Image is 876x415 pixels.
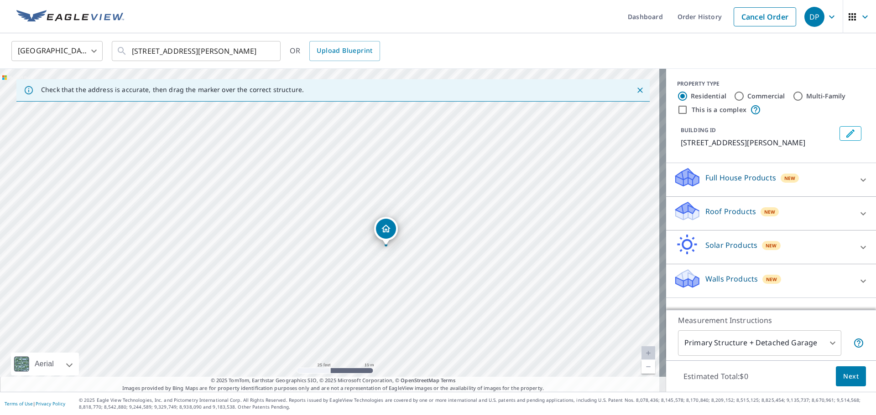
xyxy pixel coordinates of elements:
[806,92,846,101] label: Multi-Family
[634,84,646,96] button: Close
[641,360,655,374] a: Current Level 20, Zoom Out
[705,172,776,183] p: Full House Products
[839,126,861,141] button: Edit building 1
[641,346,655,360] a: Current Level 20, Zoom In Disabled
[401,377,439,384] a: OpenStreetMap
[705,273,758,284] p: Walls Products
[5,400,33,407] a: Terms of Use
[681,137,836,148] p: [STREET_ADDRESS][PERSON_NAME]
[836,366,866,387] button: Next
[11,38,103,64] div: [GEOGRAPHIC_DATA]
[673,234,869,260] div: Solar ProductsNew
[843,371,859,382] span: Next
[784,174,796,182] span: New
[764,208,776,215] span: New
[734,7,796,26] a: Cancel Order
[766,276,777,283] span: New
[32,353,57,375] div: Aerial
[692,105,746,114] label: This is a complex
[766,242,777,249] span: New
[309,41,380,61] a: Upload Blueprint
[673,167,869,193] div: Full House ProductsNew
[705,206,756,217] p: Roof Products
[317,45,372,56] span: Upload Blueprint
[676,366,756,386] p: Estimated Total: $0
[290,41,380,61] div: OR
[36,400,65,407] a: Privacy Policy
[11,353,79,375] div: Aerial
[211,377,456,384] span: © 2025 TomTom, Earthstar Geographics SIO, © 2025 Microsoft Corporation, ©
[132,38,262,64] input: Search by address or latitude-longitude
[804,7,824,27] div: DP
[681,126,716,134] p: BUILDING ID
[705,240,757,251] p: Solar Products
[374,217,398,245] div: Dropped pin, building 1, Residential property, 8797 Thurston Rd Springfield, OR 97478
[691,92,726,101] label: Residential
[673,268,869,294] div: Walls ProductsNew
[677,80,865,88] div: PROPERTY TYPE
[678,315,864,326] p: Measurement Instructions
[41,86,304,94] p: Check that the address is accurate, then drag the marker over the correct structure.
[16,10,124,24] img: EV Logo
[853,338,864,348] span: Your report will include the primary structure and a detached garage if one exists.
[673,200,869,226] div: Roof ProductsNew
[678,330,841,356] div: Primary Structure + Detached Garage
[441,377,456,384] a: Terms
[79,397,871,410] p: © 2025 Eagle View Technologies, Inc. and Pictometry International Corp. All Rights Reserved. Repo...
[5,401,65,406] p: |
[747,92,785,101] label: Commercial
